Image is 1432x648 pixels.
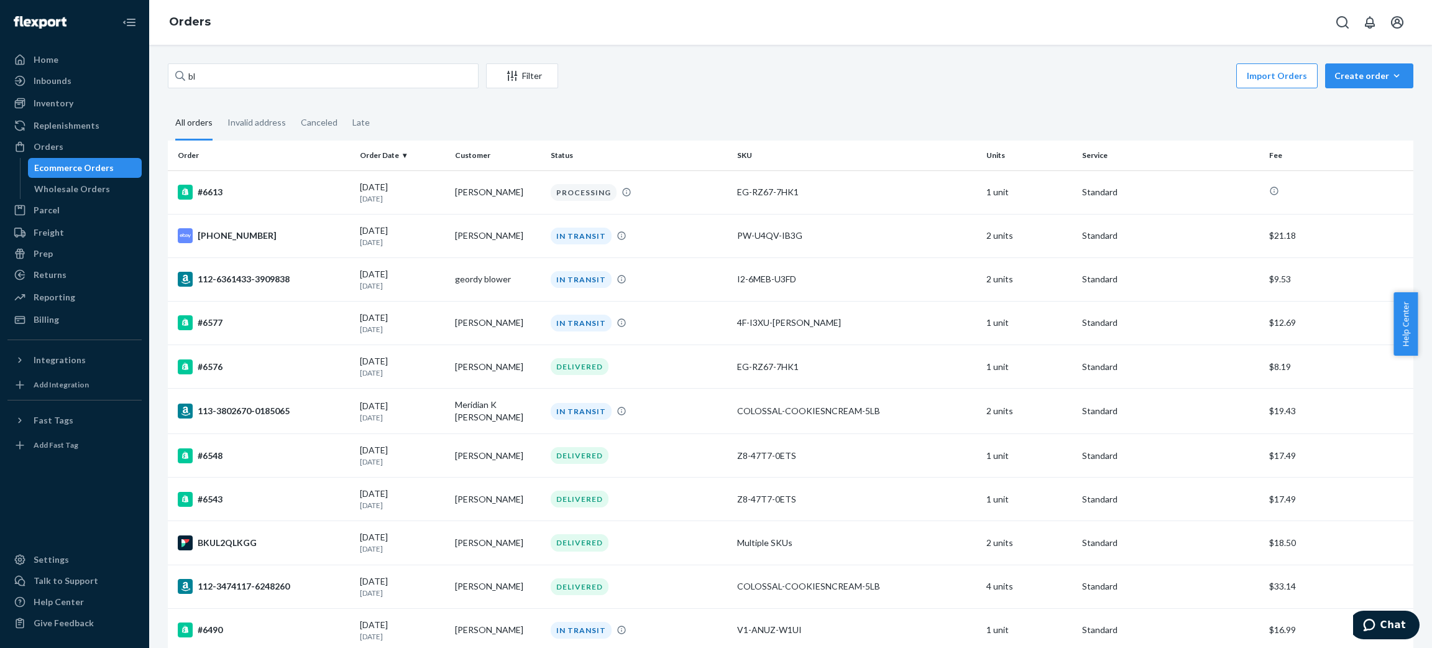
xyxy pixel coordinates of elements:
p: [DATE] [360,631,446,642]
div: [DATE] [360,488,446,511]
a: Settings [7,550,142,570]
a: Add Integration [7,375,142,395]
div: Talk to Support [34,575,98,587]
div: #6577 [178,315,350,330]
div: [DATE] [360,444,446,467]
div: 113-3802670-0185065 [178,404,350,419]
td: 1 unit [981,301,1077,345]
div: 112-3474117-6248260 [178,579,350,594]
div: Replenishments [34,119,99,132]
button: Integrations [7,350,142,370]
td: [PERSON_NAME] [450,521,546,565]
p: Standard [1082,405,1259,417]
th: Service [1077,141,1264,170]
button: Create order [1325,63,1413,88]
button: Open account menu [1385,10,1410,35]
p: [DATE] [360,368,446,378]
div: Late [352,106,370,139]
div: [DATE] [360,224,446,248]
div: PW-U4QV-IB3G [737,229,976,242]
a: Parcel [7,200,142,220]
div: Give Feedback [34,617,94,629]
a: Reporting [7,287,142,307]
input: Search orders [168,63,479,88]
iframe: Opens a widget where you can chat to one of our agents [1353,611,1420,642]
p: Standard [1082,317,1259,329]
div: #6613 [178,185,350,200]
th: Order Date [355,141,451,170]
div: DELIVERED [551,491,608,507]
button: Talk to Support [7,571,142,591]
div: Inventory [34,97,73,109]
div: Freight [34,226,64,239]
button: Fast Tags [7,410,142,430]
div: [DATE] [360,531,446,554]
a: Orders [169,15,211,29]
div: PROCESSING [551,184,617,201]
button: Give Feedback [7,613,142,633]
div: Help Center [34,596,84,608]
a: Orders [7,137,142,157]
td: $8.19 [1264,345,1413,389]
p: Standard [1082,493,1259,506]
p: Standard [1082,580,1259,593]
div: Z8-47T7-0ETS [737,450,976,462]
div: DELIVERED [551,358,608,375]
div: 112-6361433-3909838 [178,272,350,287]
td: $9.53 [1264,257,1413,301]
button: Help Center [1393,292,1418,356]
div: Billing [34,313,59,326]
a: Inventory [7,93,142,113]
div: Inbounds [34,75,71,87]
p: [DATE] [360,412,446,423]
th: Order [168,141,355,170]
div: [DATE] [360,355,446,378]
div: DELIVERED [551,534,608,551]
td: 1 unit [981,434,1077,478]
div: All orders [175,106,213,141]
button: Open Search Box [1330,10,1355,35]
p: Standard [1082,229,1259,242]
td: $18.50 [1264,521,1413,565]
p: [DATE] [360,588,446,598]
div: Integrations [34,354,86,366]
div: Orders [34,141,63,153]
th: Status [546,141,733,170]
div: IN TRANSIT [551,403,612,420]
div: [DATE] [360,268,446,291]
div: #6576 [178,359,350,374]
div: COLOSSAL-COOKIESNCREAM-5LB [737,405,976,417]
td: 4 units [981,565,1077,608]
p: Standard [1082,361,1259,373]
td: [PERSON_NAME] [450,170,546,214]
div: [DATE] [360,181,446,204]
th: Units [981,141,1077,170]
p: [DATE] [360,193,446,204]
a: Replenishments [7,116,142,136]
div: Add Integration [34,379,89,390]
td: [PERSON_NAME] [450,345,546,389]
div: #6490 [178,623,350,637]
td: 2 units [981,257,1077,301]
p: [DATE] [360,544,446,554]
a: Prep [7,244,142,264]
td: Multiple SKUs [732,521,981,565]
button: Import Orders [1236,63,1318,88]
div: IN TRANSIT [551,315,612,331]
div: DELIVERED [551,578,608,595]
button: Open notifications [1357,10,1382,35]
div: Create order [1334,70,1404,82]
div: COLOSSAL-COOKIESNCREAM-5LB [737,580,976,593]
p: Standard [1082,537,1259,549]
div: [DATE] [360,312,446,335]
td: $17.49 [1264,478,1413,521]
td: 1 unit [981,345,1077,389]
div: EG-RZ67-7HK1 [737,186,976,198]
p: [DATE] [360,456,446,467]
div: Canceled [301,106,337,139]
div: DELIVERED [551,447,608,464]
td: [PERSON_NAME] [450,434,546,478]
a: Add Fast Tag [7,435,142,455]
